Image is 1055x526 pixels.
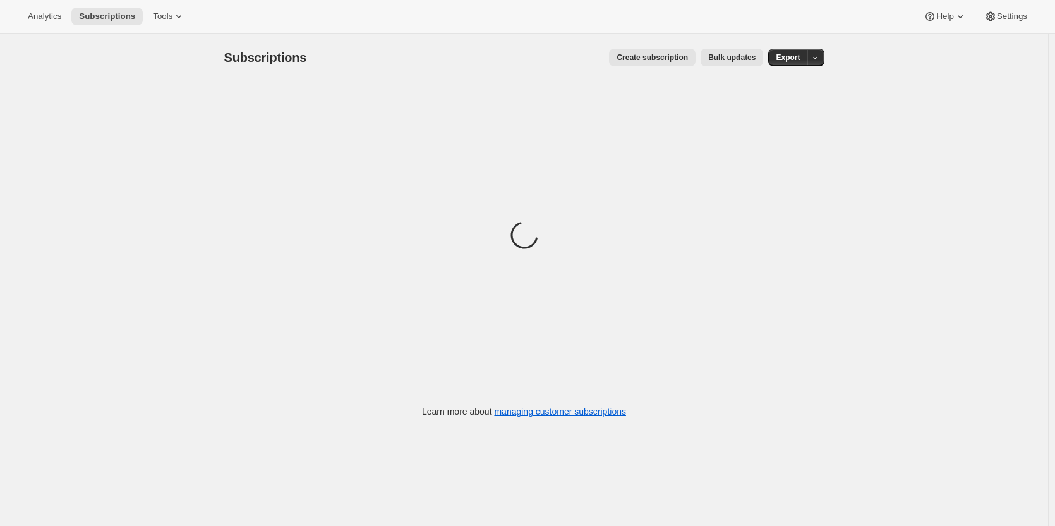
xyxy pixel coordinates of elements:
[977,8,1035,25] button: Settings
[609,49,696,66] button: Create subscription
[422,405,626,418] p: Learn more about
[701,49,763,66] button: Bulk updates
[20,8,69,25] button: Analytics
[145,8,193,25] button: Tools
[768,49,807,66] button: Export
[224,51,307,64] span: Subscriptions
[708,52,756,63] span: Bulk updates
[936,11,953,21] span: Help
[71,8,143,25] button: Subscriptions
[28,11,61,21] span: Analytics
[153,11,172,21] span: Tools
[494,407,626,417] a: managing customer subscriptions
[916,8,974,25] button: Help
[776,52,800,63] span: Export
[79,11,135,21] span: Subscriptions
[617,52,688,63] span: Create subscription
[997,11,1027,21] span: Settings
